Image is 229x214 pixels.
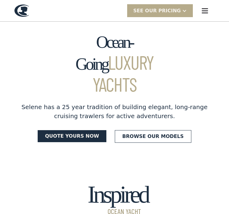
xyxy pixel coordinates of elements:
div: SEE Our Pricing [127,4,193,17]
div: Selene has a 25 year tradition of building elegant, long-range cruising trawlers for active adven... [18,102,211,121]
a: Quote yours now [38,130,106,142]
div: SEE Our Pricing [133,7,181,14]
a: Browse our models [115,130,191,143]
a: home [14,5,29,17]
div: menu [195,1,215,20]
span: Luxury Yachts [93,50,154,96]
h1: Ocean-Going [66,33,163,95]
